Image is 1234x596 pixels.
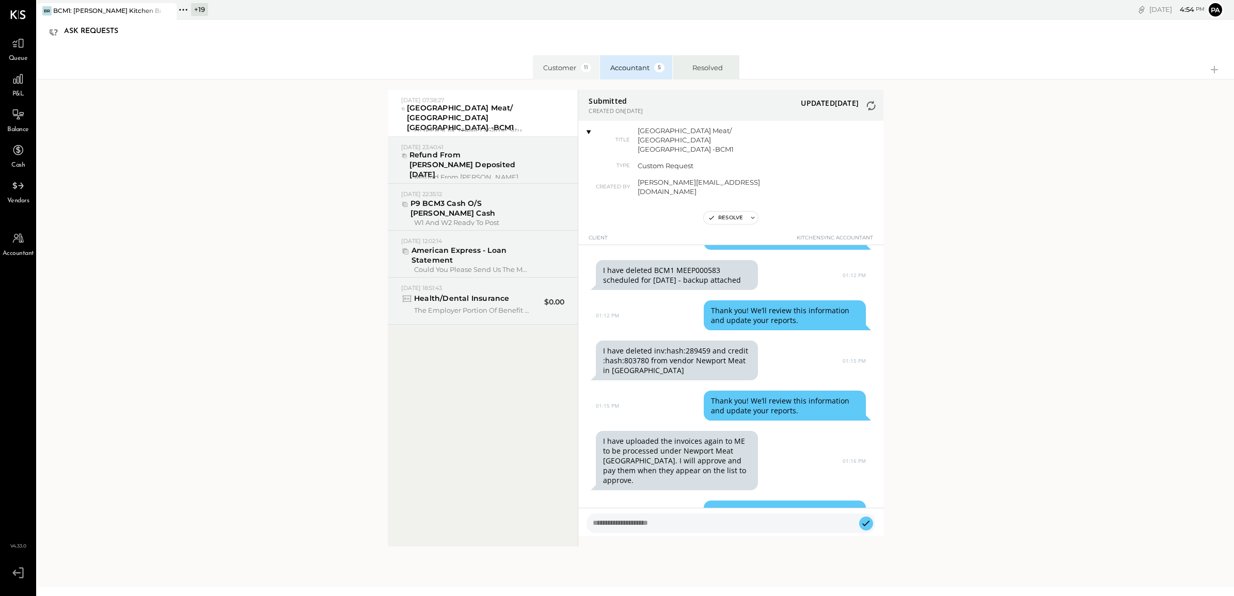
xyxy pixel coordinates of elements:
div: BR [42,6,52,15]
div: American Express - Loan Statement [401,246,516,265]
a: Accountant [1,229,36,259]
span: UPDATED [DATE] [801,98,859,108]
div: Accountant [610,63,665,72]
span: Refund from [PERSON_NAME] deposited [DATE] their check number 60-160/433 $236.52 [414,172,529,179]
blockquote: I have deleted BCM1 MEEP000583 scheduled for [DATE] - backup attached [596,260,758,290]
span: [DATE] 12:02:14 [401,237,442,244]
span: Accountant [3,249,34,259]
a: Cash [1,140,36,170]
time: 01:12 PM [596,312,619,318]
span: Balance [7,125,29,135]
span: Cash [11,161,25,170]
div: Ask Requests [64,23,129,40]
span: Could you please send us the most recent Loan Statement for American Express?<br> [414,265,529,272]
span: [DATE] 23:40:41 [401,143,444,148]
a: Queue [1,34,36,63]
time: 01:16 PM [843,458,866,464]
blockquote: I have uploaded the invoices again to ME to be processed under Newport Meat [GEOGRAPHIC_DATA]. I ... [596,431,758,490]
div: copy link [1136,4,1147,15]
li: Resolved [672,55,739,79]
span: w1 and w2 ready to post [414,218,529,225]
span: Title [589,136,630,143]
span: [DATE] 22:35:12 [401,190,442,197]
div: Health/Dental Insurance [401,294,510,303]
span: CREATED ON [DATE] [589,107,643,115]
time: 01:12 PM [843,272,866,278]
span: Type [589,162,630,169]
blockquote: I have deleted inv:hash:289459 and credit :hash:803780 from vendor Newport Meat in [GEOGRAPHIC_DATA] [596,341,758,380]
span: [DATE] 07:38:27 [401,96,444,101]
div: BCM1: [PERSON_NAME] Kitchen Bar Market [53,6,161,15]
span: [PERSON_NAME][EMAIL_ADDRESS][DOMAIN_NAME] [638,178,777,196]
div: [GEOGRAPHIC_DATA] Meat/ [GEOGRAPHIC_DATA] [GEOGRAPHIC_DATA] -BCM1 [401,103,516,133]
blockquote: Thank you! We’ll review this information and update your reports. [704,391,866,421]
span: KitchenSync Accountant [797,234,873,247]
span: The Employer portion of benefit expense = $717.67 for payroll ending [DATE] Please post JE to rec... [414,305,529,315]
span: Submitted [589,96,643,106]
time: 01:15 PM [596,402,619,409]
button: Resolve [704,212,747,224]
time: 01:15 PM [843,358,866,364]
a: P&L [1,69,36,99]
span: 5 [654,63,665,72]
span: P&L [12,90,24,99]
span: Custom Request [638,161,777,170]
span: [DATE] 18:51:43 [401,284,442,292]
span: Client [589,234,608,247]
a: Balance [1,105,36,135]
div: [DATE] [1149,5,1205,14]
span: Vendors [7,197,29,206]
blockquote: Thank you! We’ll review this information and update your reports. [704,501,866,530]
a: Vendors [1,176,36,206]
span: 11 [581,63,591,72]
div: + 19 [191,3,208,16]
span: Created By [589,183,630,190]
span: Queue [9,54,28,63]
blockquote: Thank you! We’ll review this information and update your reports. [704,300,866,330]
span: Hi [PERSON_NAME] - same situation for BCM1 as BMC3 with a scheduled MEEP to [GEOGRAPHIC_DATA]. I ... [414,125,529,132]
span: $0.00 [544,297,564,307]
div: P9 BCM3 cash o/s [PERSON_NAME] Cash [401,199,516,218]
button: Pa [1207,2,1224,18]
span: [GEOGRAPHIC_DATA] Meat/ [GEOGRAPHIC_DATA] [GEOGRAPHIC_DATA] -BCM1 [638,126,777,154]
div: Refund from [PERSON_NAME] deposited [DATE] [401,150,516,180]
div: Customer [543,63,592,72]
